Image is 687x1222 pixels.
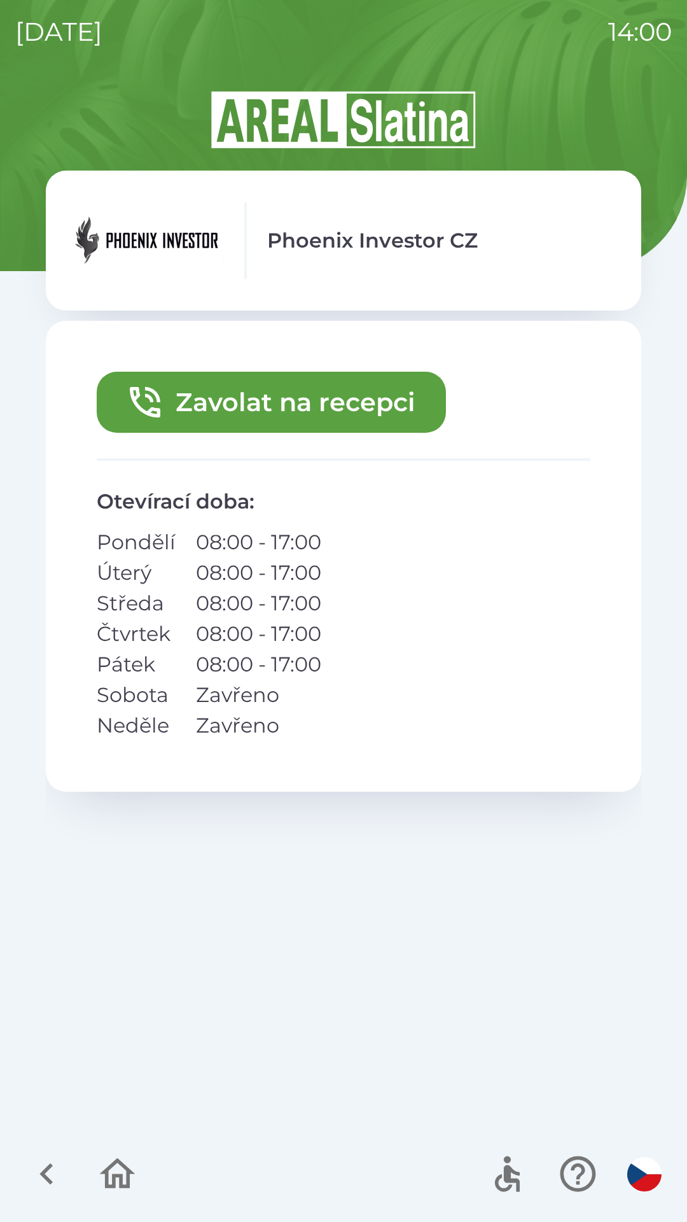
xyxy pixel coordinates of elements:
[627,1157,662,1191] img: cs flag
[97,680,176,710] p: Sobota
[97,588,176,619] p: Středa
[15,13,102,51] p: [DATE]
[196,680,321,710] p: Zavřeno
[97,372,446,433] button: Zavolat na recepci
[608,13,672,51] p: 14:00
[196,527,321,558] p: 08:00 - 17:00
[196,558,321,588] p: 08:00 - 17:00
[46,89,641,150] img: Logo
[97,649,176,680] p: Pátek
[196,649,321,680] p: 08:00 - 17:00
[196,619,321,649] p: 08:00 - 17:00
[97,558,176,588] p: Úterý
[97,527,176,558] p: Pondělí
[267,225,478,256] p: Phoenix Investor CZ
[71,202,224,279] img: ab9a4777-ae82-4f12-b396-a24107a7bd47.png
[196,710,321,741] p: Zavřeno
[97,619,176,649] p: Čtvrtek
[196,588,321,619] p: 08:00 - 17:00
[97,710,176,741] p: Neděle
[97,486,590,517] p: Otevírací doba :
